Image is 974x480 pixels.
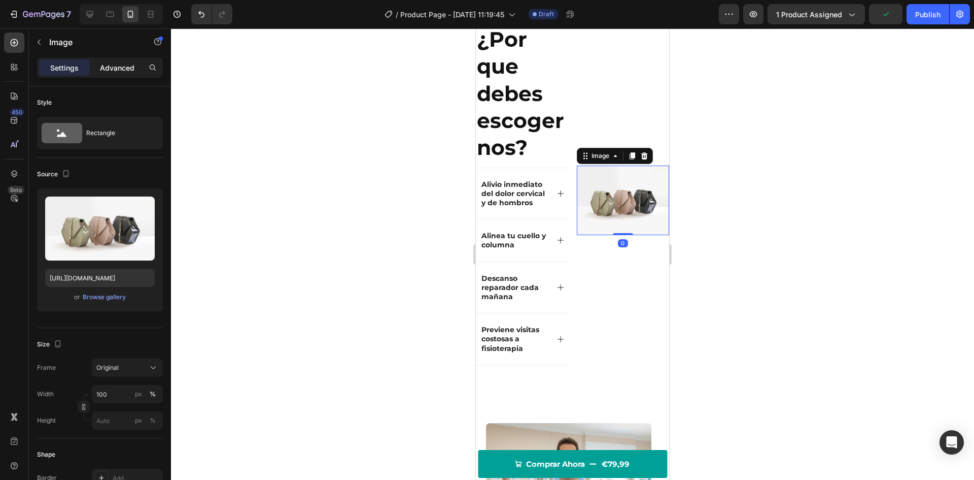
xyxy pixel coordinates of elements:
p: Image [49,36,135,48]
div: 450 [10,108,24,116]
div: Size [37,338,64,351]
div: Publish [915,9,941,20]
div: Style [37,98,52,107]
button: % [132,414,145,427]
input: px% [92,411,163,430]
div: Browse gallery [83,293,126,302]
button: Original [92,359,163,377]
p: Settings [50,62,79,73]
span: or [74,291,80,303]
button: Browse gallery [82,292,126,302]
img: preview-image [45,197,155,261]
span: Original [96,363,119,372]
div: Image [114,123,135,132]
div: % [150,416,156,425]
label: Frame [37,363,56,372]
div: Source [37,168,72,181]
div: Shape [37,450,55,459]
div: Rectangle [86,121,148,145]
div: 0 [142,211,152,219]
button: 1 product assigned [768,4,865,24]
button: Publish [907,4,949,24]
div: % [150,390,156,399]
iframe: Design area [476,28,669,480]
button: px [147,388,159,400]
button: 7 [4,4,76,24]
span: / [396,9,398,20]
div: px [135,390,142,399]
p: 7 [66,8,71,20]
span: Draft [539,10,554,19]
label: Height [37,416,56,425]
img: image_demo.jpg [101,137,194,207]
div: px [135,416,142,425]
div: Open Intercom Messenger [940,430,964,455]
input: px% [92,385,163,403]
button: % [132,388,145,400]
div: Undo/Redo [191,4,232,24]
p: Advanced [100,62,134,73]
label: Width [37,390,54,399]
div: Beta [8,186,24,194]
input: https://example.com/image.jpg [45,269,155,287]
span: 1 product assigned [776,9,842,20]
button: px [147,414,159,427]
span: Product Page - [DATE] 11:19:45 [400,9,504,20]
